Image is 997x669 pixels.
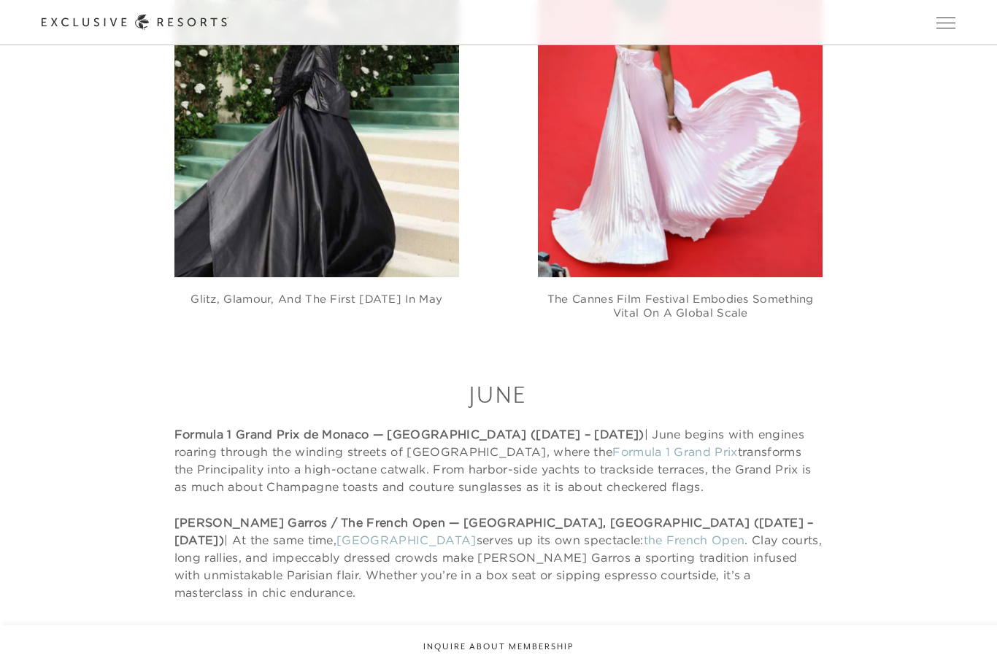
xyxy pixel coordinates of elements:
a: [GEOGRAPHIC_DATA] [336,533,476,547]
a: Formula 1 Grand Prix [612,444,737,459]
iframe: Qualified Messenger [982,654,997,669]
p: | At the same time, serves up its own spectacle: . Clay courts, long rallies, and impeccably dres... [174,514,823,601]
figcaption: Glitz, glamour, and the first [DATE] in May [174,277,459,306]
strong: [PERSON_NAME] Garros / The French Open — [GEOGRAPHIC_DATA], [GEOGRAPHIC_DATA] ([DATE] – [DATE]) [174,515,814,547]
figcaption: The Cannes Film Festival embodies something vital on a global scale [538,277,823,320]
strong: Formula 1 Grand Prix de Monaco — [GEOGRAPHIC_DATA] ([DATE] – [DATE]) [174,427,644,441]
button: Open navigation [936,18,955,28]
p: | June begins with engines roaring through the winding streets of [GEOGRAPHIC_DATA], where the tr... [174,425,823,495]
h3: June [174,379,823,411]
a: the French Open [644,533,745,547]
